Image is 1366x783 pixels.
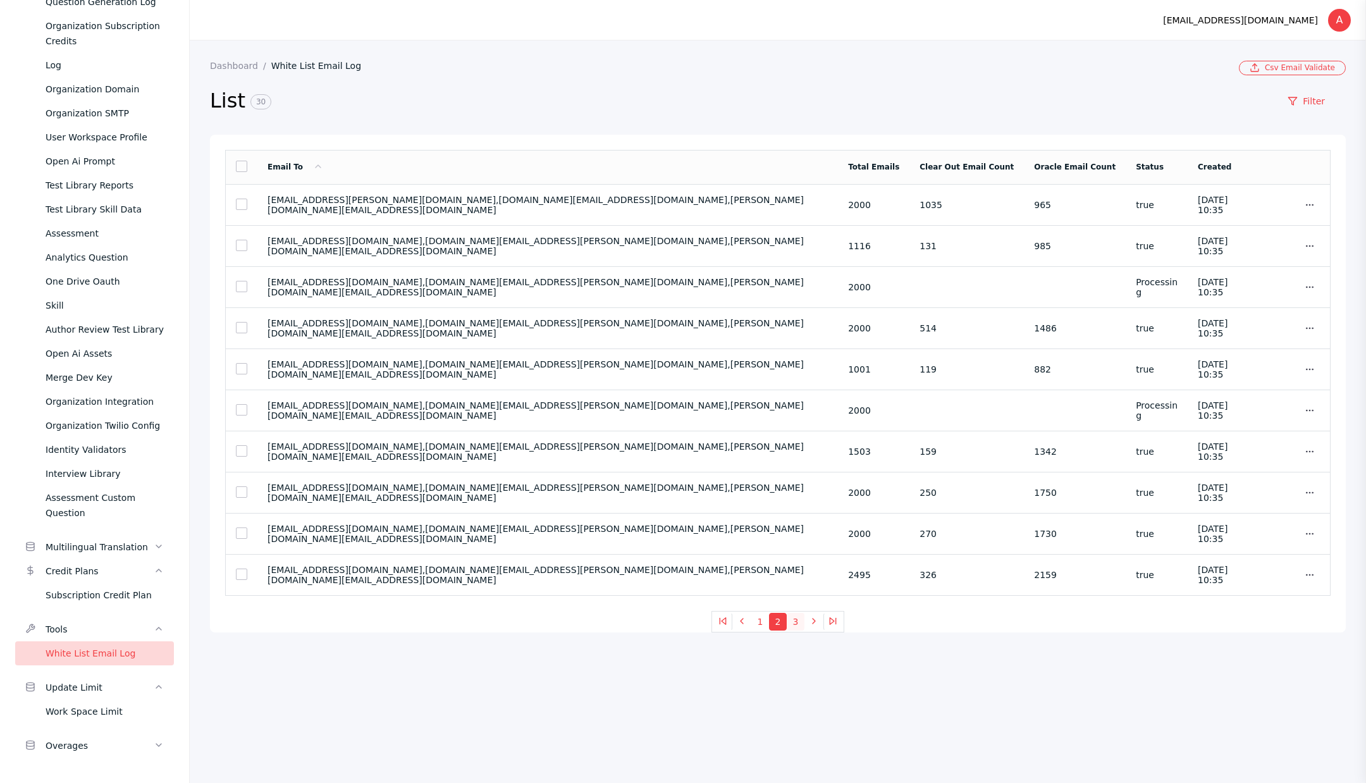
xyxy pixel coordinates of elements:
[1136,447,1178,457] section: true
[1136,400,1178,421] section: Processing
[15,149,174,173] a: Open Ai Prompt
[46,274,164,289] div: One Drive Oauth
[1034,323,1116,333] section: 1486
[1328,9,1351,32] div: A
[271,61,371,71] a: White List Email Log
[268,400,828,421] section: [EMAIL_ADDRESS][DOMAIN_NAME],[DOMAIN_NAME][EMAIL_ADDRESS][PERSON_NAME][DOMAIN_NAME],[PERSON_NAME]...
[46,154,164,169] div: Open Ai Prompt
[46,226,164,241] div: Assessment
[751,613,769,631] button: 1
[46,178,164,193] div: Test Library Reports
[848,447,899,457] section: 1503
[46,466,164,481] div: Interview Library
[1136,570,1178,580] section: true
[1267,90,1346,112] a: Filter
[1198,277,1228,297] span: [DATE] 10:35
[1198,400,1228,421] span: [DATE] 10:35
[268,565,828,585] section: [EMAIL_ADDRESS][DOMAIN_NAME],[DOMAIN_NAME][EMAIL_ADDRESS][PERSON_NAME][DOMAIN_NAME],[PERSON_NAME]...
[1198,483,1228,503] span: [DATE] 10:35
[1034,364,1116,374] section: 882
[268,236,828,256] section: [EMAIL_ADDRESS][DOMAIN_NAME],[DOMAIN_NAME][EMAIL_ADDRESS][PERSON_NAME][DOMAIN_NAME],[PERSON_NAME]...
[1034,447,1116,457] section: 1342
[46,418,164,433] div: Organization Twilio Config
[1136,241,1178,251] section: true
[920,323,1014,333] section: 514
[15,342,174,366] a: Open Ai Assets
[1198,195,1228,215] span: [DATE] 10:35
[46,564,154,579] div: Credit Plans
[1136,163,1164,171] a: Status
[46,738,154,753] div: Overages
[1136,488,1178,498] section: true
[46,394,164,409] div: Organization Integration
[15,414,174,438] a: Organization Twilio Config
[46,130,164,145] div: User Workspace Profile
[15,14,174,53] a: Organization Subscription Credits
[268,441,828,462] section: [EMAIL_ADDRESS][DOMAIN_NAME],[DOMAIN_NAME][EMAIL_ADDRESS][PERSON_NAME][DOMAIN_NAME],[PERSON_NAME]...
[268,524,828,544] section: [EMAIL_ADDRESS][DOMAIN_NAME],[DOMAIN_NAME][EMAIL_ADDRESS][PERSON_NAME][DOMAIN_NAME],[PERSON_NAME]...
[1034,200,1116,210] section: 965
[46,250,164,265] div: Analytics Question
[15,438,174,462] a: Identity Validators
[46,646,164,661] div: White List Email Log
[848,200,899,210] section: 2000
[46,106,164,121] div: Organization SMTP
[848,364,899,374] section: 1001
[15,318,174,342] a: Author Review Test Library
[848,241,899,251] section: 1116
[15,197,174,221] a: Test Library Skill Data
[1136,277,1178,297] section: Processing
[920,241,1014,251] section: 131
[15,245,174,269] a: Analytics Question
[46,704,164,719] div: Work Space Limit
[46,588,164,603] div: Subscription Credit Plan
[1136,364,1178,374] section: true
[15,700,174,724] a: Work Space Limit
[15,125,174,149] a: User Workspace Profile
[46,370,164,385] div: Merge Dev Key
[15,101,174,125] a: Organization SMTP
[1034,163,1116,171] a: Oracle Email Count
[46,442,164,457] div: Identity Validators
[268,359,828,379] section: [EMAIL_ADDRESS][DOMAIN_NAME],[DOMAIN_NAME][EMAIL_ADDRESS][PERSON_NAME][DOMAIN_NAME],[PERSON_NAME]...
[15,221,174,245] a: Assessment
[15,390,174,414] a: Organization Integration
[920,488,1014,498] section: 250
[920,529,1014,539] section: 270
[15,583,174,607] a: Subscription Credit Plan
[848,405,899,416] section: 2000
[920,447,1014,457] section: 159
[1136,323,1178,333] section: true
[210,88,1267,114] h2: List
[848,529,899,539] section: 2000
[15,641,174,665] a: White List Email Log
[1239,61,1346,75] a: Csv Email Validate
[1034,488,1116,498] section: 1750
[15,462,174,486] a: Interview Library
[1198,163,1231,171] a: Created
[1136,529,1178,539] section: true
[848,282,899,292] section: 2000
[46,539,154,555] div: Multilingual Translation
[848,488,899,498] section: 2000
[268,277,828,297] section: [EMAIL_ADDRESS][DOMAIN_NAME],[DOMAIN_NAME][EMAIL_ADDRESS][PERSON_NAME][DOMAIN_NAME],[PERSON_NAME]...
[920,364,1014,374] section: 119
[1198,318,1228,338] span: [DATE] 10:35
[268,163,323,171] a: Email To
[1198,524,1228,544] span: [DATE] 10:35
[210,61,271,71] a: Dashboard
[15,366,174,390] a: Merge Dev Key
[268,195,828,215] section: [EMAIL_ADDRESS][PERSON_NAME][DOMAIN_NAME],[DOMAIN_NAME][EMAIL_ADDRESS][DOMAIN_NAME],[PERSON_NAME]...
[46,322,164,337] div: Author Review Test Library
[920,163,1014,171] a: Clear Out Email Count
[920,200,1014,210] section: 1035
[15,173,174,197] a: Test Library Reports
[1198,236,1228,256] span: [DATE] 10:35
[15,77,174,101] a: Organization Domain
[46,82,164,97] div: Organization Domain
[15,293,174,318] a: Skill
[1198,441,1228,462] span: [DATE] 10:35
[250,94,271,109] span: 30
[848,570,899,580] section: 2495
[787,613,804,631] button: 3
